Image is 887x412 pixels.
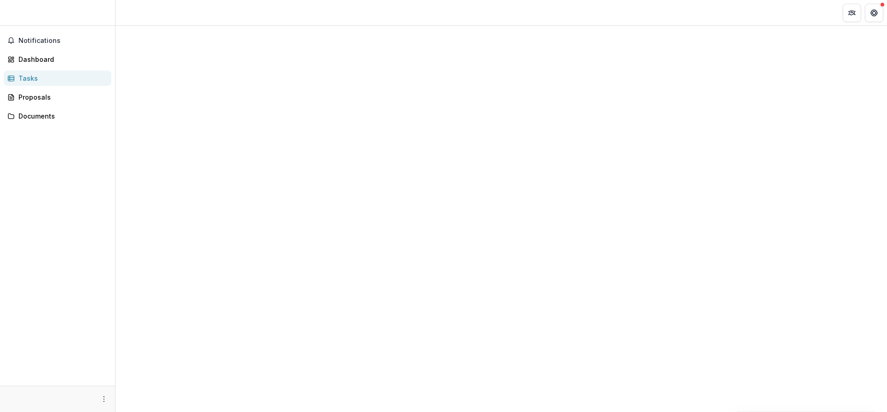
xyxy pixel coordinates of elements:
div: Documents [18,111,104,121]
button: Partners [843,4,861,22]
div: Proposals [18,92,104,102]
a: Documents [4,108,111,124]
a: Tasks [4,71,111,86]
a: Proposals [4,90,111,105]
a: Dashboard [4,52,111,67]
span: Notifications [18,37,108,45]
button: Get Help [865,4,883,22]
div: Tasks [18,73,104,83]
div: Dashboard [18,54,104,64]
button: More [98,394,109,405]
button: Notifications [4,33,111,48]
